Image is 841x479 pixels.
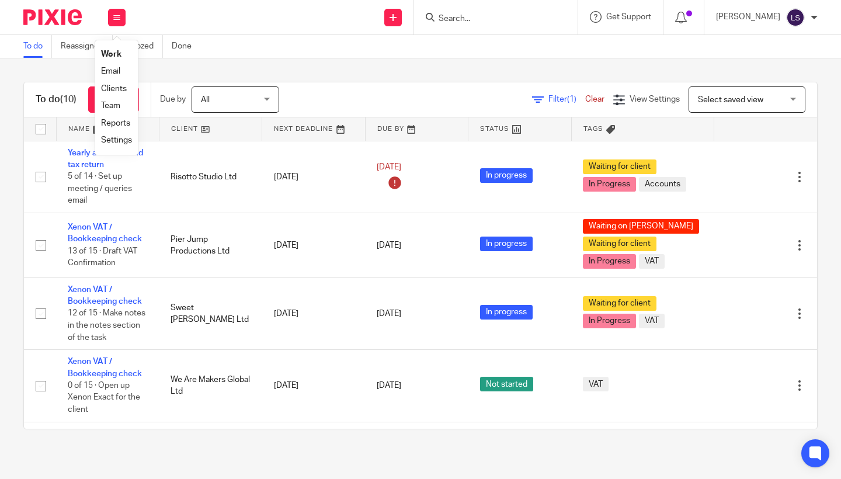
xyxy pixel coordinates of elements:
td: [DATE] [262,141,365,213]
a: Reassigned [61,35,113,58]
a: Xenon VAT / Bookkeeping check [68,286,142,306]
span: [DATE] [377,381,401,390]
span: Not started [480,377,533,391]
td: Risotto Studio Ltd [159,141,262,213]
span: (10) [60,95,77,104]
span: 5 of 14 · Set up meeting / queries email [68,172,132,204]
h1: To do [36,93,77,106]
span: 0 of 15 · Open up Xenon Exact for the client [68,381,140,414]
span: 12 of 15 · Make notes in the notes section of the task [68,310,145,342]
td: [DATE] [262,277,365,349]
p: [PERSON_NAME] [716,11,780,23]
span: VAT [583,377,609,391]
span: VAT [639,314,665,328]
span: 13 of 15 · Draft VAT Confirmation [68,247,137,268]
span: In progress [480,305,533,320]
a: Clients [101,85,127,93]
span: [DATE] [377,241,401,249]
span: [DATE] [377,310,401,318]
span: View Settings [630,95,680,103]
span: Tags [583,126,603,132]
img: Pixie [23,9,82,25]
span: In Progress [583,177,636,192]
span: Waiting for client [583,159,656,174]
span: (1) [567,95,576,103]
span: All [201,96,210,104]
span: In progress [480,168,533,183]
span: Accounts [639,177,686,192]
span: [DATE] [377,164,401,172]
a: Xenon VAT / Bookkeeping check [68,223,142,243]
span: Waiting for client [583,237,656,251]
p: Due by [160,93,186,105]
span: Filter [548,95,585,103]
td: [DATE] [262,350,365,422]
span: In Progress [583,254,636,269]
a: Settings [101,136,132,144]
td: Sweet [PERSON_NAME] Ltd [159,277,262,349]
a: Team [101,102,120,110]
span: Get Support [606,13,651,21]
a: + Add task [88,86,139,113]
span: Waiting on [PERSON_NAME] [583,219,699,234]
td: We Are Makers Global Ltd [159,350,262,422]
td: Pier Jump Productions Ltd [159,213,262,277]
td: [DATE] [262,213,365,277]
a: Work [101,50,121,58]
span: In progress [480,237,533,251]
a: Yearly accounts and tax return [68,149,143,169]
a: Snoozed [121,35,163,58]
input: Search [437,14,543,25]
span: Select saved view [698,96,763,104]
span: Waiting for client [583,296,656,311]
a: Xenon VAT / Bookkeeping check [68,357,142,377]
span: VAT [639,254,665,269]
a: Done [172,35,200,58]
a: To do [23,35,52,58]
span: In Progress [583,314,636,328]
a: Reports [101,119,130,127]
a: Clear [585,95,604,103]
img: svg%3E [786,8,805,27]
a: Email [101,67,120,75]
